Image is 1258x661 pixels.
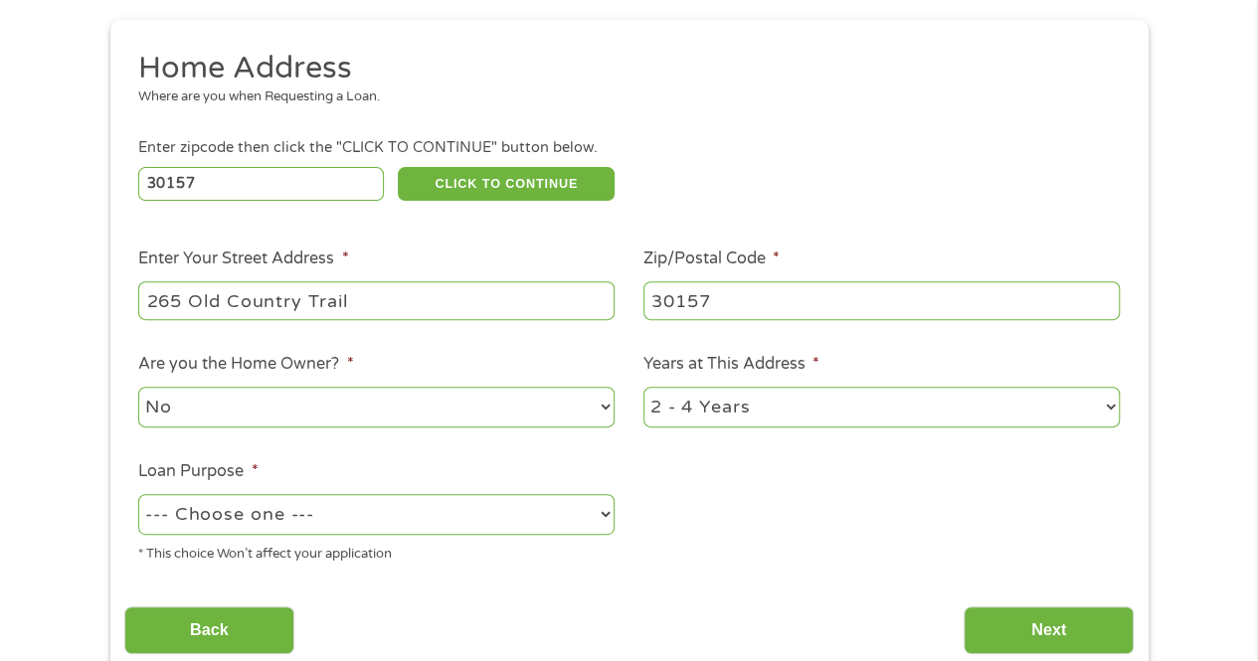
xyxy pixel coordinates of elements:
[138,281,615,319] input: 1 Main Street
[138,538,615,565] div: * This choice Won’t affect your application
[138,461,258,482] label: Loan Purpose
[398,167,615,201] button: CLICK TO CONTINUE
[964,606,1134,655] input: Next
[643,248,780,269] label: Zip/Postal Code
[124,606,294,655] input: Back
[138,248,348,269] label: Enter Your Street Address
[138,137,1119,159] div: Enter zipcode then click the "CLICK TO CONTINUE" button below.
[138,354,353,375] label: Are you the Home Owner?
[138,167,384,201] input: Enter Zipcode (e.g 01510)
[138,87,1105,107] div: Where are you when Requesting a Loan.
[138,49,1105,88] h2: Home Address
[643,354,819,375] label: Years at This Address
